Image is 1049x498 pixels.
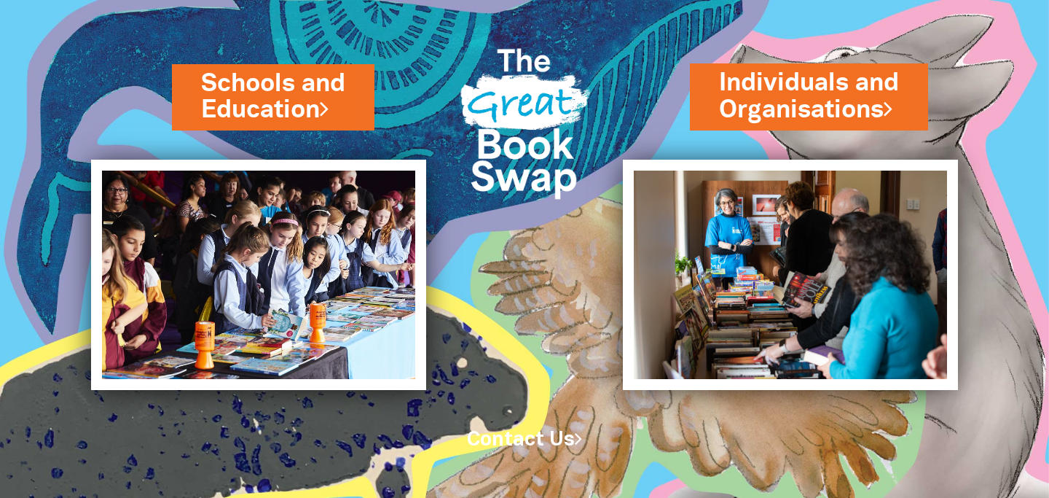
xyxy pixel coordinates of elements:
[91,160,426,390] img: Schools and Education
[623,160,958,390] img: Individuals and Organisations
[719,66,899,127] a: Individuals andOrganisations
[467,431,582,449] a: Contact Us
[448,17,601,221] img: Great Bookswap logo
[201,66,345,128] a: Schools andEducation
